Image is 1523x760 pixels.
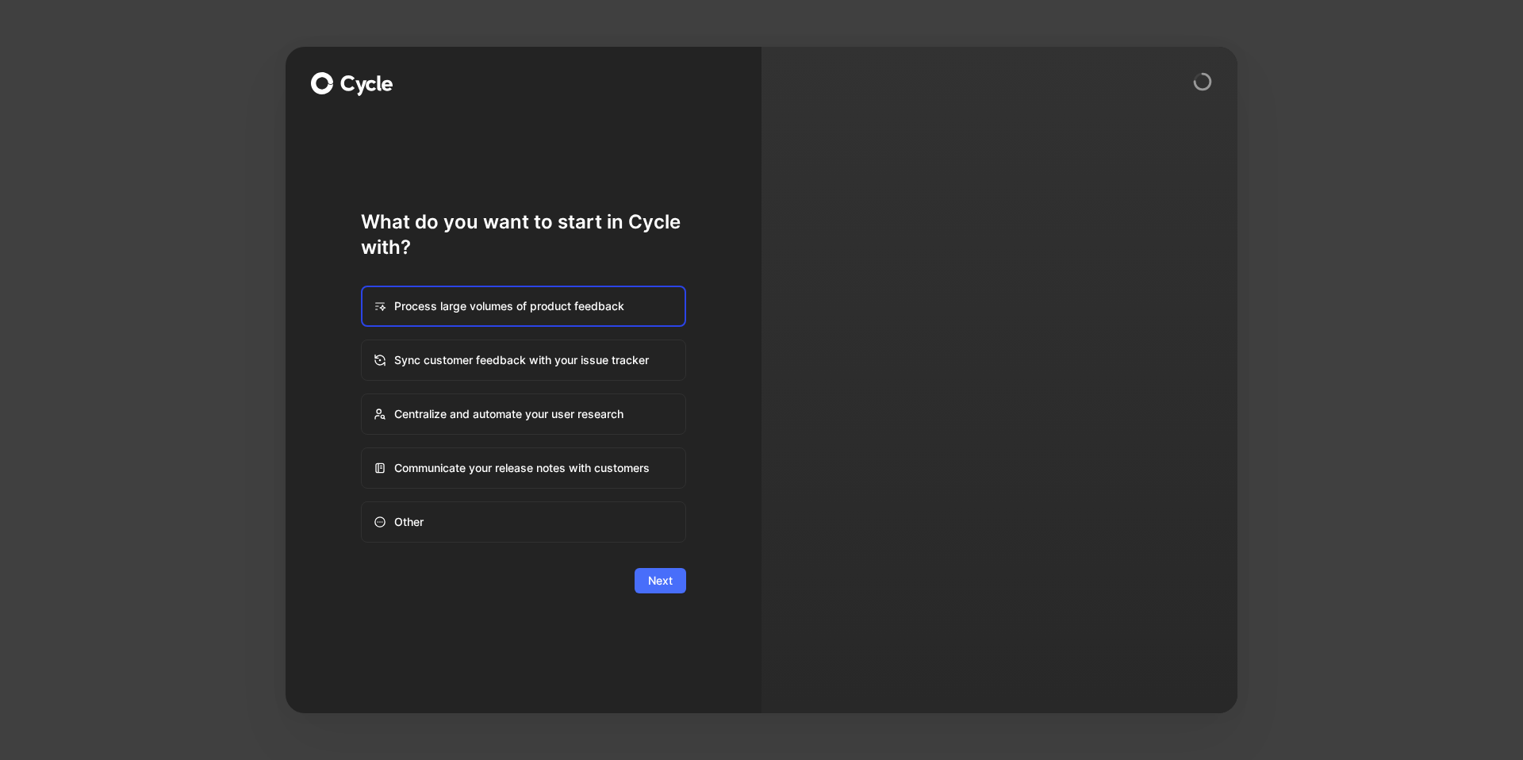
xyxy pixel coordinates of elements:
h1: What do you want to start in Cycle with? [361,209,686,260]
div: Centralize and automate your user research [363,395,685,433]
div: Other [363,503,685,541]
div: Communicate your release notes with customers [363,449,685,487]
div: Sync customer feedback with your issue tracker [363,341,685,379]
div: Process large volumes of product feedback [363,287,685,325]
button: Next [635,568,686,593]
span: Next [648,571,673,590]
